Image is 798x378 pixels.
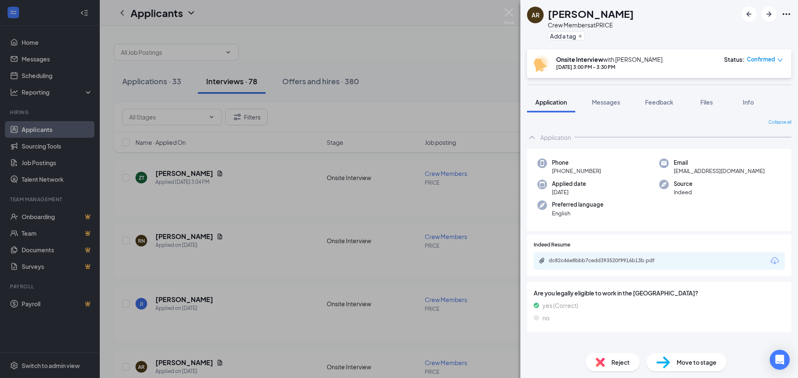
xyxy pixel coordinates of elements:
[674,159,765,167] span: Email
[548,32,585,40] button: PlusAdd a tag
[552,188,586,196] span: [DATE]
[539,257,673,265] a: Paperclipdc82c46e8bbb7cedd393520f9916b13b.pdf
[674,180,692,188] span: Source
[556,63,663,71] div: [DATE] 3:00 PM - 3:30 PM
[747,55,775,63] span: Confirmed
[743,98,754,106] span: Info
[552,167,601,175] span: [PHONE_NUMBER]
[556,56,603,63] b: Onsite Interview
[724,55,744,63] div: Status :
[770,350,790,370] div: Open Intercom Messenger
[768,119,791,126] span: Collapse all
[645,98,673,106] span: Feedback
[527,132,537,142] svg: ChevronUp
[534,241,570,249] span: Indeed Resume
[542,301,578,310] span: yes (Correct)
[700,98,713,106] span: Files
[677,358,717,367] span: Move to stage
[741,7,756,22] button: ArrowLeftNew
[552,180,586,188] span: Applied date
[532,11,539,19] div: AR
[552,200,603,209] span: Preferred language
[578,34,583,39] svg: Plus
[611,358,630,367] span: Reject
[592,98,620,106] span: Messages
[552,159,601,167] span: Phone
[674,188,692,196] span: Indeed
[535,98,567,106] span: Application
[539,257,545,264] svg: Paperclip
[549,257,665,264] div: dc82c46e8bbb7cedd393520f9916b13b.pdf
[764,9,774,19] svg: ArrowRight
[548,21,634,29] div: Crew Members at PRICE
[548,7,634,21] h1: [PERSON_NAME]
[744,9,754,19] svg: ArrowLeftNew
[781,9,791,19] svg: Ellipses
[761,7,776,22] button: ArrowRight
[770,256,780,266] svg: Download
[777,57,783,63] span: down
[674,167,765,175] span: [EMAIL_ADDRESS][DOMAIN_NAME]
[542,313,549,322] span: no
[540,133,571,141] div: Application
[534,288,785,298] span: Are you legally eligible to work in the [GEOGRAPHIC_DATA]?
[556,55,663,63] div: with [PERSON_NAME]
[552,209,603,217] span: English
